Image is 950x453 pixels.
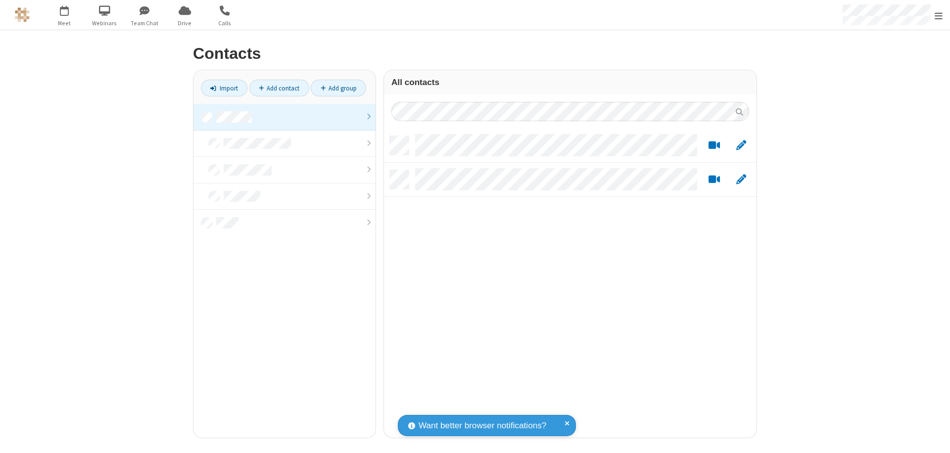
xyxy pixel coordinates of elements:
span: Meet [46,19,83,28]
a: Add group [311,80,366,96]
iframe: Chat [925,427,943,446]
span: Want better browser notifications? [419,419,546,432]
a: Import [201,80,247,96]
span: Drive [166,19,203,28]
button: Edit [731,174,751,186]
button: Start a video meeting [705,139,724,152]
span: Calls [206,19,243,28]
button: Edit [731,139,751,152]
button: Start a video meeting [705,174,724,186]
span: Webinars [86,19,123,28]
img: QA Selenium DO NOT DELETE OR CHANGE [15,7,30,22]
div: grid [384,129,757,438]
h3: All contacts [391,78,749,87]
span: Team Chat [126,19,163,28]
h2: Contacts [193,45,757,62]
a: Add contact [249,80,309,96]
